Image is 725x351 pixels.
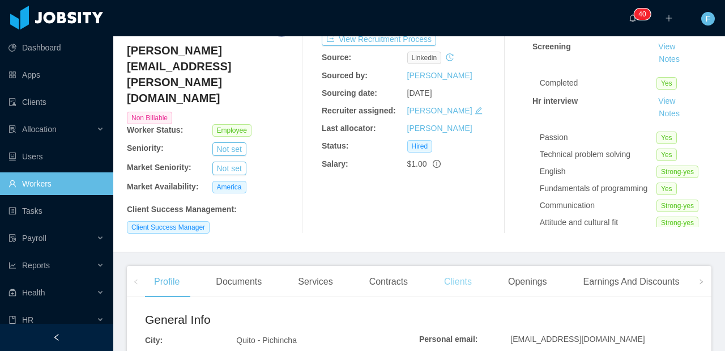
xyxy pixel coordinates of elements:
[322,35,436,44] a: icon: exportView Recruitment Process
[22,315,33,324] span: HR
[407,106,472,115] a: [PERSON_NAME]
[127,125,183,134] b: Worker Status:
[634,9,650,20] sup: 40
[654,53,684,66] button: Notes
[360,266,417,298] div: Contracts
[212,162,246,175] button: Not set
[532,42,571,51] strong: Screening
[407,124,472,133] a: [PERSON_NAME]
[322,32,436,46] button: icon: exportView Recruitment Process
[706,12,711,26] span: F
[127,205,237,214] b: Client Success Management :
[656,77,677,90] span: Yes
[145,336,163,345] b: City:
[289,266,342,298] div: Services
[127,182,199,191] b: Market Availability:
[656,166,698,178] span: Strong-yes
[8,172,104,195] a: icon: userWorkers
[145,266,189,298] div: Profile
[8,289,16,297] i: icon: medicine-box
[446,53,454,61] i: icon: history
[127,163,191,172] b: Market Seniority:
[475,107,483,115] i: icon: edit
[419,335,478,344] b: Personal email:
[540,166,656,177] div: English
[8,125,16,133] i: icon: solution
[212,181,246,193] span: America
[133,279,139,285] i: icon: left
[540,200,656,212] div: Communication
[8,64,104,86] a: icon: appstoreApps
[407,52,442,64] span: linkedin
[322,106,396,115] b: Recruiter assigned:
[8,36,104,59] a: icon: pie-chartDashboard
[22,125,57,134] span: Allocation
[656,132,677,144] span: Yes
[656,200,698,212] span: Strong-yes
[8,200,104,222] a: icon: profileTasks
[435,266,481,298] div: Clients
[540,183,656,194] div: Fundamentals of programming
[540,77,656,89] div: Completed
[540,132,656,143] div: Passion
[322,124,376,133] b: Last allocator:
[322,159,348,168] b: Salary:
[127,43,297,106] h4: [PERSON_NAME][EMAIL_ADDRESS][PERSON_NAME][DOMAIN_NAME]
[127,143,164,153] b: Seniority:
[212,124,251,137] span: Employee
[22,288,45,297] span: Health
[654,42,679,51] a: View
[433,160,441,168] span: info-circle
[322,88,377,98] b: Sourcing date:
[656,149,677,161] span: Yes
[8,91,104,113] a: icon: auditClients
[499,266,556,298] div: Openings
[322,71,368,80] b: Sourced by:
[8,316,16,324] i: icon: book
[656,183,677,195] span: Yes
[22,261,50,270] span: Reports
[532,96,578,105] strong: Hr interview
[407,71,472,80] a: [PERSON_NAME]
[698,279,704,285] i: icon: right
[8,145,104,168] a: icon: robotUsers
[322,53,351,62] b: Source:
[540,149,656,160] div: Technical problem solving
[540,217,656,229] div: Attitude and cultural fit
[510,335,645,344] span: [EMAIL_ADDRESS][DOMAIN_NAME]
[654,96,679,105] a: View
[665,14,673,22] i: icon: plus
[638,9,642,20] p: 4
[22,234,46,243] span: Payroll
[656,217,698,229] span: Strong-yes
[654,107,684,121] button: Notes
[8,261,16,269] i: icon: line-chart
[236,336,297,345] span: Quito - Pichincha
[145,311,419,329] h2: General Info
[127,112,172,124] span: Non Billable
[322,141,348,150] b: Status:
[407,159,427,168] span: $1.00
[8,234,16,242] i: icon: file-protect
[642,9,646,20] p: 0
[407,140,433,153] span: Hired
[212,142,246,156] button: Not set
[629,14,637,22] i: icon: bell
[207,266,271,298] div: Documents
[574,266,689,298] div: Earnings And Discounts
[407,88,432,98] span: [DATE]
[127,221,210,234] span: Client Success Manager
